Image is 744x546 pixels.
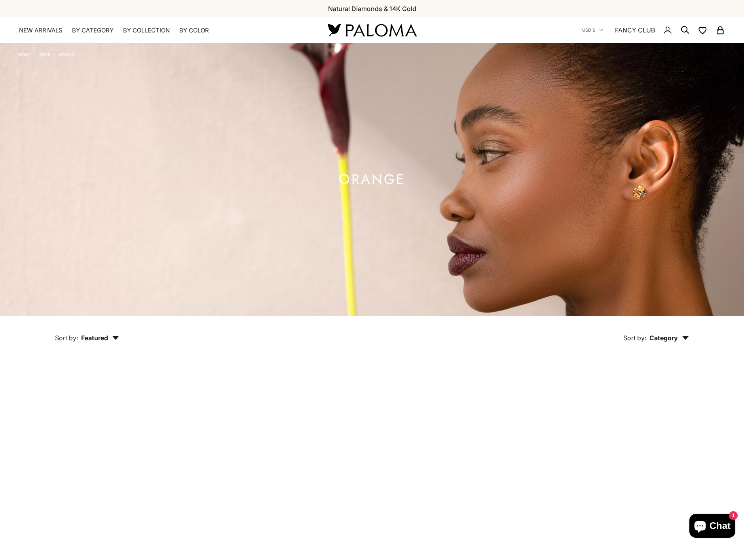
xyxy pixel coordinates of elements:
a: NEW ARRIVALS [19,27,63,34]
summary: By Color [179,27,209,34]
span: Sort by: [55,334,78,342]
h1: Orange [339,174,405,184]
a: Home [19,52,31,57]
a: FANCY CLUB [615,25,655,35]
button: Sort by: Category [605,316,707,349]
nav: Secondary navigation [582,17,725,43]
a: Shop [40,52,50,57]
button: USD $ [582,27,603,34]
span: Featured [81,334,119,342]
p: Natural Diamonds & 14K Gold [328,4,416,14]
a: Orange [59,52,76,57]
span: USD $ [582,27,595,34]
nav: Breadcrumb [19,51,76,57]
span: Category [649,334,689,342]
summary: By Collection [123,27,170,34]
summary: By Category [72,27,114,34]
nav: Primary navigation [19,27,309,34]
button: Sort by: Featured [37,316,137,349]
span: Sort by: [623,334,646,342]
inbox-online-store-chat: Shopify online store chat [687,514,738,540]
